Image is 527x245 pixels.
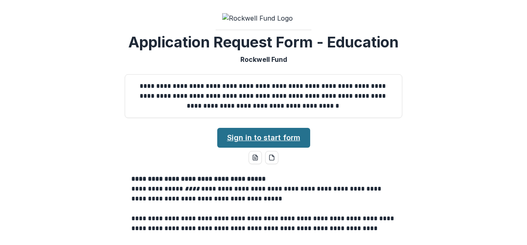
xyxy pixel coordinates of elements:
a: Sign in to start form [217,128,310,148]
p: Rockwell Fund [240,54,287,64]
button: word-download [249,151,262,164]
h2: Application Request Form - Education [128,33,399,51]
img: Rockwell Fund Logo [222,13,305,23]
button: pdf-download [265,151,278,164]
